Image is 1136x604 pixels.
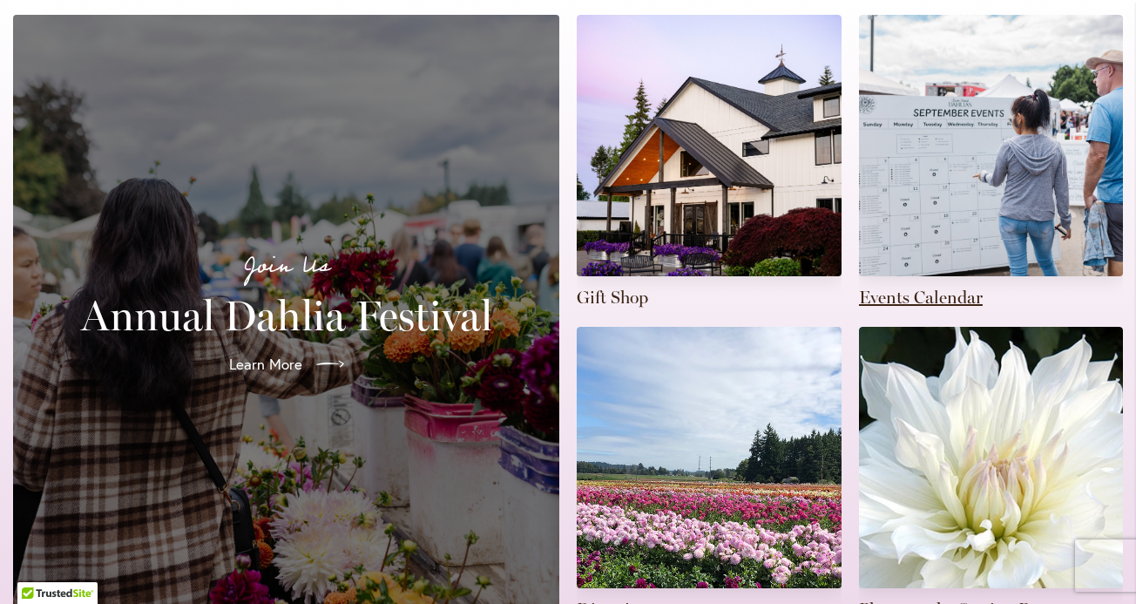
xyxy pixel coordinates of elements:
[229,354,302,375] span: Learn More
[34,248,538,284] p: Join Us
[34,291,538,340] h2: Annual Dahlia Festival
[215,340,358,389] a: Learn More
